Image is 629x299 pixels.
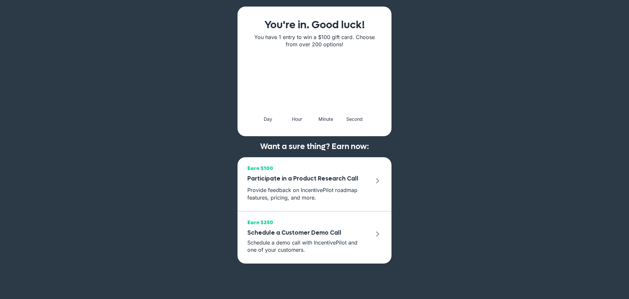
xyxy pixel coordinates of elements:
[313,115,339,123] div: Minute
[255,115,281,123] div: Day
[341,115,368,123] div: Second
[238,211,391,264] a: Earn $250 Schedule a Customer Demo Call Schedule a demo call with IncentivePilot and one of your ...
[238,157,391,211] a: Earn $100 Participate in a Product Research Call Provide feedback on IncentivePilot roadmap featu...
[251,20,378,30] h1: You're in. Good luck!
[247,173,371,185] h3: Participate in a Product Research Call
[284,115,310,123] div: Hour
[247,164,371,173] span: Earn $100
[247,239,367,254] p: Schedule a demo call with IncentivePilot and one of your customers.
[244,143,385,151] h2: Want a sure thing? Earn now:
[251,33,378,48] p: You have 1 entry to win a $100 gift card. Choose from over 200 options!
[247,227,367,239] h3: Schedule a Customer Demo Call
[247,218,367,227] span: Earn $250
[247,186,371,201] p: Provide feedback on IncentivePilot roadmap features, pricing, and more.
